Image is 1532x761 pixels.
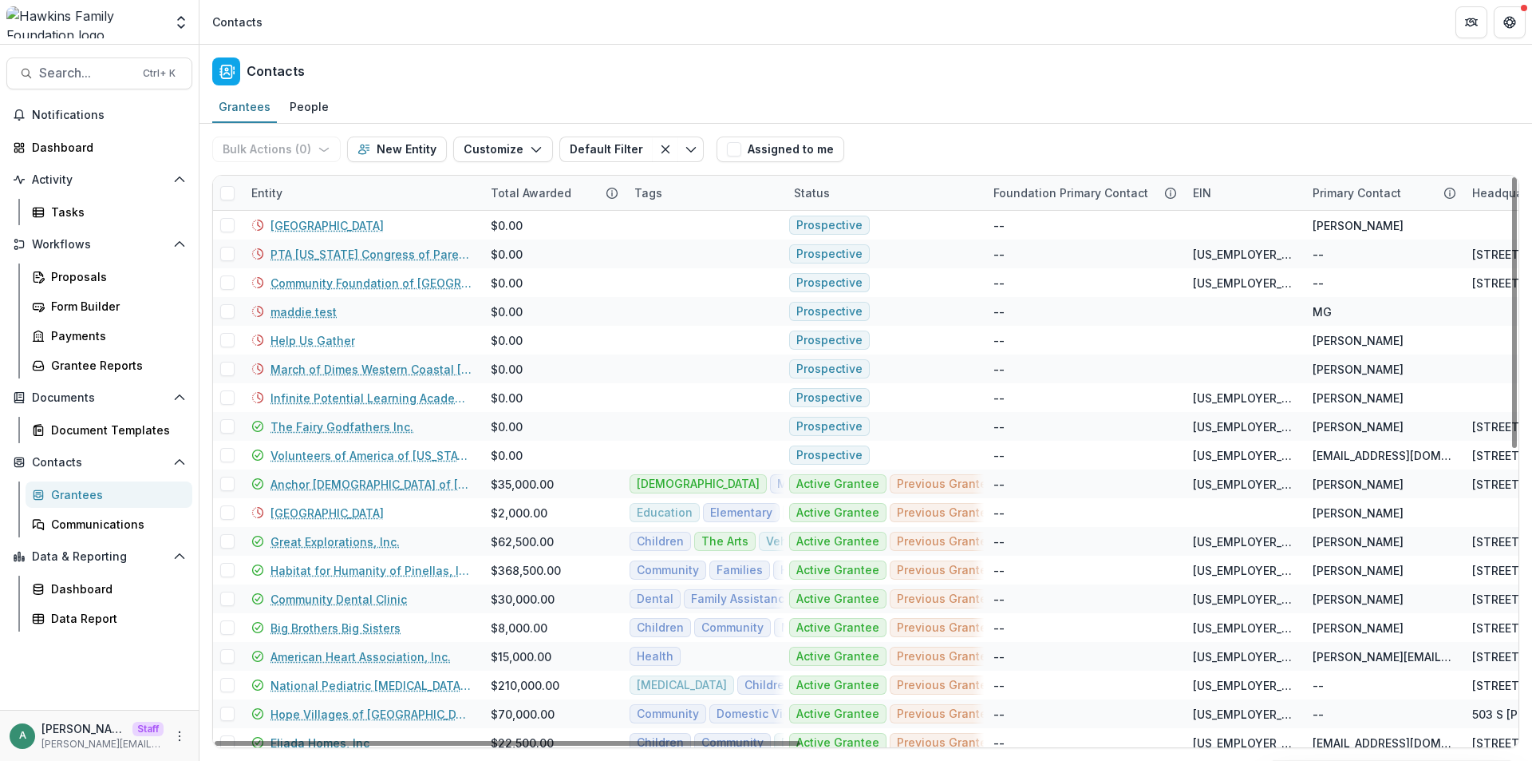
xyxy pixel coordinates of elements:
[993,332,1005,349] div: --
[1313,217,1404,234] div: [PERSON_NAME]
[897,593,994,606] span: Previous Grantee
[51,204,180,220] div: Tasks
[270,620,401,636] a: Big Brothers Big Sisters
[1183,176,1303,210] div: EIN
[491,562,561,579] div: $368,500.00
[897,564,994,577] span: Previous Grantee
[691,593,792,606] span: Family Assistance
[39,65,133,81] span: Search...
[701,621,764,635] span: Community
[270,562,472,579] a: Habitat for Humanity of Pinellas, Inc.
[1313,246,1324,263] div: --
[993,418,1005,435] div: --
[270,303,337,320] a: maddie test
[1193,648,1293,665] div: [US_EMPLOYER_IDENTIFICATION_NUMBER]
[1313,418,1404,435] div: [PERSON_NAME]
[270,418,413,435] a: The Fairy Godfathers Inc.
[270,706,472,723] a: Hope Villages of [GEOGRAPHIC_DATA]
[993,303,1005,320] div: --
[1313,476,1404,493] div: [PERSON_NAME]
[897,478,994,491] span: Previous Grantee
[242,176,481,210] div: Entity
[270,677,472,694] a: National Pediatric [MEDICAL_DATA] Foundation
[637,506,693,520] span: Education
[491,505,547,521] div: $2,000.00
[1313,735,1453,751] div: [EMAIL_ADDRESS][DOMAIN_NAME]
[1193,275,1293,291] div: [US_EMPLOYER_IDENTIFICATION_NUMBER]
[1313,390,1404,406] div: [PERSON_NAME]
[491,533,554,550] div: $62,500.00
[796,564,879,577] span: Active Grantee
[270,533,400,550] a: Great Explorations, Inc.
[453,137,553,162] button: Customize
[32,139,180,156] div: Dashboard
[26,323,192,349] a: Payments
[796,334,863,347] span: Prospective
[26,511,192,537] a: Communications
[19,731,26,741] div: anveet@trytemelio.com
[26,293,192,319] a: Form Builder
[637,679,727,692] span: [MEDICAL_DATA]
[491,275,523,291] div: $0.00
[993,505,1005,521] div: --
[270,476,472,493] a: Anchor [DEMOGRAPHIC_DATA] of [GEOGRAPHIC_DATA]
[993,361,1005,378] div: --
[796,248,863,261] span: Prospective
[1313,562,1404,579] div: [PERSON_NAME]
[637,593,673,606] span: Dental
[625,176,784,210] div: Tags
[51,486,180,503] div: Grantees
[796,420,863,434] span: Prospective
[993,533,1005,550] div: --
[766,535,807,549] span: Vehicle
[491,217,523,234] div: $0.00
[247,64,305,79] h2: Contacts
[32,109,186,122] span: Notifications
[51,268,180,285] div: Proposals
[32,238,167,252] span: Workflows
[1313,332,1404,349] div: [PERSON_NAME]
[993,217,1005,234] div: --
[897,535,994,549] span: Previous Grantee
[1313,533,1404,550] div: [PERSON_NAME]
[51,610,180,627] div: Data Report
[796,276,863,290] span: Prospective
[491,620,547,636] div: $8,000.00
[481,176,625,210] div: Total Awarded
[491,390,523,406] div: $0.00
[637,535,684,549] span: Children
[993,275,1005,291] div: --
[1193,735,1293,751] div: [US_EMPLOYER_IDENTIFICATION_NUMBER]
[491,591,555,608] div: $30,000.00
[993,246,1005,263] div: --
[701,535,748,549] span: The Arts
[796,593,879,606] span: Active Grantee
[796,506,879,520] span: Active Grantee
[491,303,523,320] div: $0.00
[270,332,355,349] a: Help Us Gather
[347,137,447,162] button: New Entity
[51,422,180,438] div: Document Templates
[653,137,678,162] button: Clear filter
[796,449,863,462] span: Prospective
[41,720,126,737] p: [PERSON_NAME][EMAIL_ADDRESS][DOMAIN_NAME]
[984,184,1158,201] div: Foundation Primary Contact
[26,199,192,225] a: Tasks
[140,65,179,82] div: Ctrl + K
[51,516,180,533] div: Communications
[6,450,192,475] button: Open Contacts
[637,650,673,664] span: Health
[796,650,879,664] span: Active Grantee
[1313,591,1404,608] div: [PERSON_NAME]
[491,648,551,665] div: $15,000.00
[796,219,863,232] span: Prospective
[242,184,292,201] div: Entity
[6,6,164,38] img: Hawkins Family Foundation logo
[1313,361,1404,378] div: [PERSON_NAME]
[897,707,994,721] span: Previous Grantee
[993,591,1005,608] div: --
[26,482,192,508] a: Grantees
[26,264,192,290] a: Proposals
[897,679,994,692] span: Previous Grantee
